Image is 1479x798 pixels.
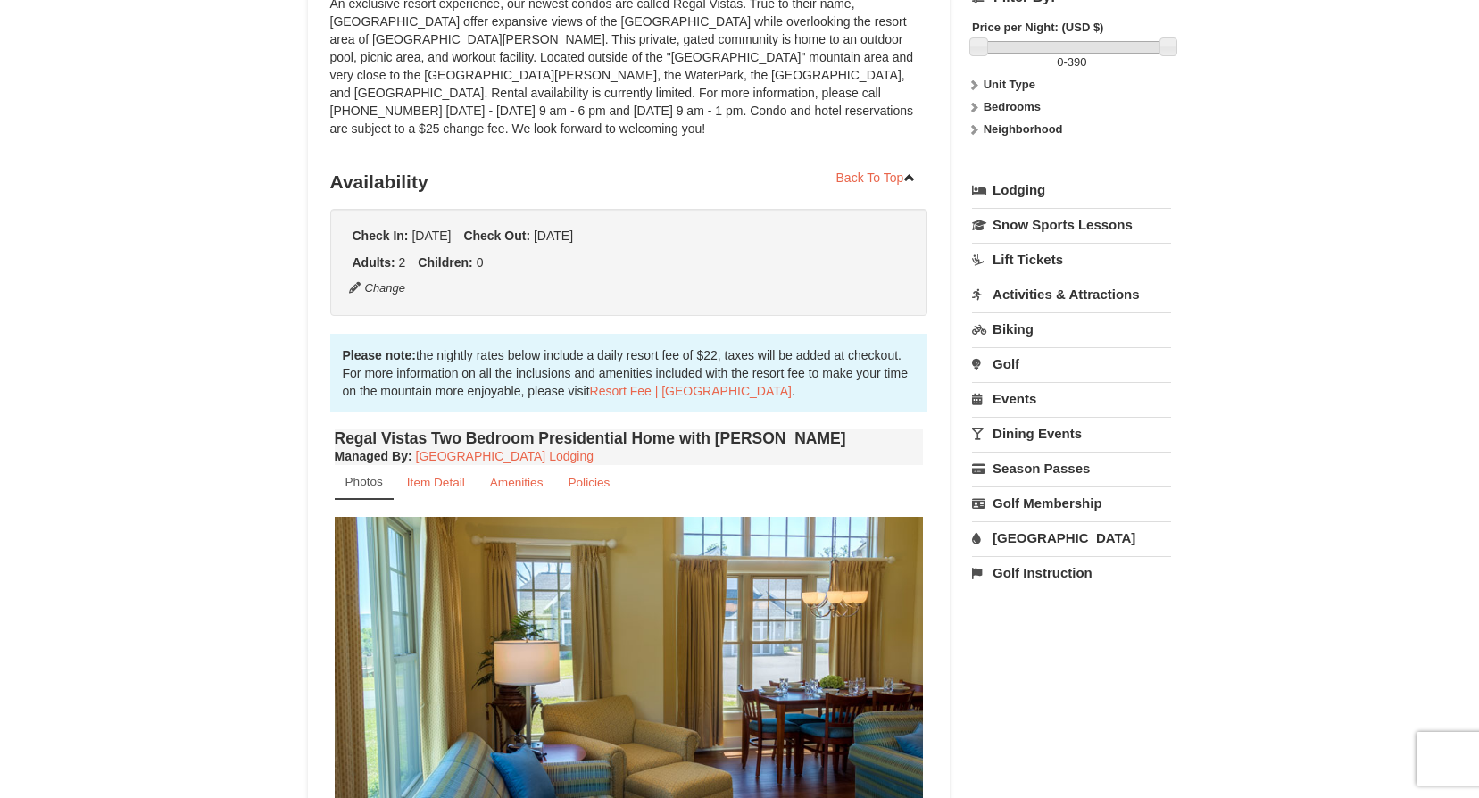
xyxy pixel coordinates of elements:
[972,21,1103,34] strong: Price per Night: (USD $)
[335,449,408,463] span: Managed By
[972,208,1171,241] a: Snow Sports Lessons
[972,243,1171,276] a: Lift Tickets
[335,449,412,463] strong: :
[395,465,477,500] a: Item Detail
[972,278,1171,311] a: Activities & Attractions
[972,521,1171,554] a: [GEOGRAPHIC_DATA]
[972,174,1171,206] a: Lodging
[345,475,383,488] small: Photos
[972,417,1171,450] a: Dining Events
[972,452,1171,485] a: Season Passes
[984,100,1041,113] strong: Bedrooms
[972,486,1171,520] a: Golf Membership
[353,255,395,270] strong: Adults:
[416,449,594,463] a: [GEOGRAPHIC_DATA] Lodging
[972,556,1171,589] a: Golf Instruction
[825,164,928,191] a: Back To Top
[568,476,610,489] small: Policies
[348,278,407,298] button: Change
[343,348,416,362] strong: Please note:
[407,476,465,489] small: Item Detail
[590,384,792,398] a: Resort Fee | [GEOGRAPHIC_DATA]
[463,229,530,243] strong: Check Out:
[399,255,406,270] span: 2
[984,122,1063,136] strong: Neighborhood
[335,429,924,447] h4: Regal Vistas Two Bedroom Presidential Home with [PERSON_NAME]
[972,54,1171,71] label: -
[972,312,1171,345] a: Biking
[478,465,555,500] a: Amenities
[330,334,928,412] div: the nightly rates below include a daily resort fee of $22, taxes will be added at checkout. For m...
[984,78,1035,91] strong: Unit Type
[477,255,484,270] span: 0
[1057,55,1063,69] span: 0
[411,229,451,243] span: [DATE]
[335,465,394,500] a: Photos
[490,476,544,489] small: Amenities
[972,382,1171,415] a: Events
[972,347,1171,380] a: Golf
[330,164,928,200] h3: Availability
[353,229,409,243] strong: Check In:
[534,229,573,243] span: [DATE]
[556,465,621,500] a: Policies
[418,255,472,270] strong: Children:
[1068,55,1087,69] span: 390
